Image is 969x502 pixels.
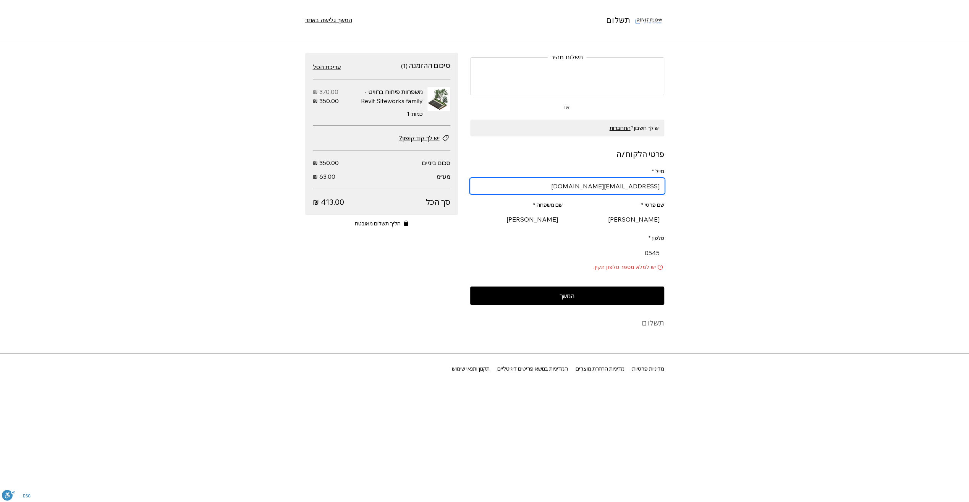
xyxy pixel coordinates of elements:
[437,173,450,180] span: מע״מ
[401,62,408,70] span: מספר פריטים 1
[399,133,440,143] span: יש לך קוד קופון?
[634,5,664,35] img: לוגו של Revit Flow - פשוט לעבוד עם רוויט, קליק עליו יוביל לעמוד הבית
[576,212,664,227] input: שם פרטי
[632,366,664,371] span: מדיניות פרטיות
[409,61,450,70] h2: סיכום ההזמנה
[610,124,631,132] button: התחברות
[452,366,490,371] span: תקנון ותנאי שימוש
[641,201,664,209] label: שם פרטי
[607,15,631,25] h1: תשלום
[313,79,450,126] ul: פריטים
[407,110,423,117] span: כמות: 1
[427,87,450,111] img: משפחות פיתוח ברוויט Revit siteworks family
[470,168,664,279] form: Ecom Template
[642,318,664,327] h2: תשלום
[313,158,450,207] section: פירוט הסכום הכולל לתשלום
[313,159,339,167] span: ‏350.00 ‏₪
[313,173,335,180] span: ‏63.00 ‏₪
[355,220,401,227] span: הליך תשלום מאובטח
[564,103,570,112] span: או
[475,212,563,227] input: שם משפחה
[361,88,423,105] span: משפחות פיתוח ברוויט - Revit Siteworks family
[477,70,658,86] iframe: PayPal-paypal
[475,245,664,261] input: טלפון
[399,133,450,143] button: יש לך קוד קופון?
[313,88,338,96] del: ‏370.00 ‏₪
[497,366,568,371] span: המדיניות בנושא פריטים דיגיטליים
[404,220,408,226] svg: הליך תשלום מאובטח
[470,264,664,271] div: יש למלא מספר טלפון תקין.
[576,366,624,371] span: מדיניות החזרת מוצרים
[548,53,586,62] legend: תשלום מהיר
[475,178,664,194] input: מייל
[652,168,664,175] label: מייל
[344,197,450,207] span: סך הכל
[610,125,660,131] span: יש לך חשבון?
[305,15,352,24] a: המשך גלישה באתר
[470,53,664,341] section: מקטע בטופס תשלום הכולל את פרטי הלקוח או הלקוחה והמשלוח, שיטת משלוח ואפשרויות תשלום.
[649,235,664,242] label: טלפון
[313,96,339,105] span: מחיר מבצע ‏350.00 ‏₪
[470,287,664,305] button: המשך
[422,159,450,167] span: סכום ביניים
[616,149,664,159] h2: פרטי הלקוח/ה
[313,197,344,207] span: ‏413.00 ‏₪
[533,201,563,209] label: שם משפחה
[313,62,341,71] a: עריכת הסל
[313,87,338,96] span: מחיר רגיל ‏370.00 ‏₪
[560,293,574,299] span: המשך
